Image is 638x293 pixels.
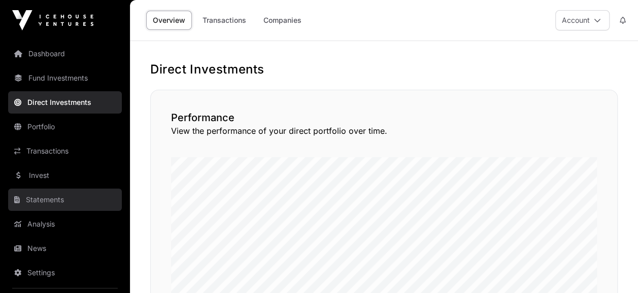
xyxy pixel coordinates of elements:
a: Invest [8,164,122,187]
p: View the performance of your direct portfolio over time. [171,125,597,137]
a: Settings [8,262,122,284]
a: Overview [146,11,192,30]
a: Companies [257,11,308,30]
a: Statements [8,189,122,211]
iframe: Chat Widget [587,244,638,293]
a: Dashboard [8,43,122,65]
h2: Performance [171,111,597,125]
a: Fund Investments [8,67,122,89]
a: Transactions [196,11,253,30]
a: Portfolio [8,116,122,138]
h1: Direct Investments [150,61,618,78]
button: Account [555,10,610,30]
a: News [8,237,122,260]
a: Direct Investments [8,91,122,114]
a: Transactions [8,140,122,162]
img: Icehouse Ventures Logo [12,10,93,30]
a: Analysis [8,213,122,235]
